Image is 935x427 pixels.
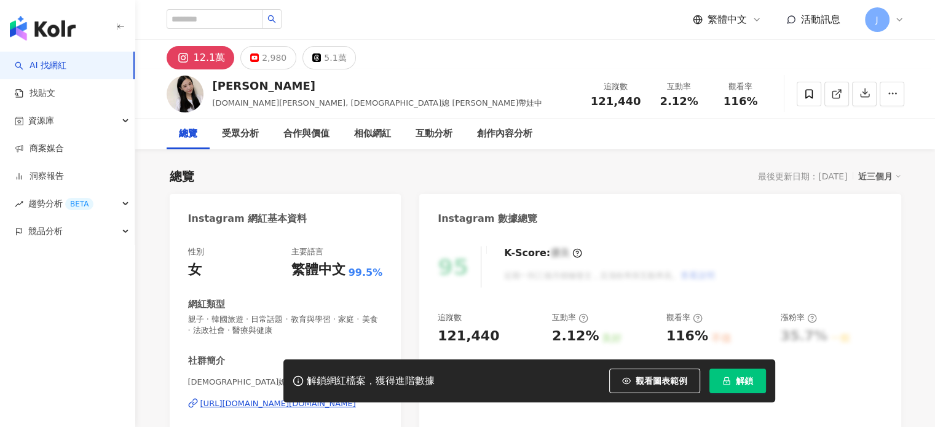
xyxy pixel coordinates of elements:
button: 解鎖 [709,369,766,393]
div: 總覽 [179,127,197,141]
div: 12.1萬 [194,49,226,66]
div: 最後更新日期：[DATE] [758,171,847,181]
span: rise [15,200,23,208]
div: 受眾分析 [222,127,259,141]
span: search [267,15,276,23]
button: 12.1萬 [167,46,235,69]
div: 追蹤數 [438,312,462,323]
div: 追蹤數 [591,80,641,93]
div: 116% [666,327,708,346]
img: logo [10,16,76,41]
a: searchAI 找網紅 [15,60,66,72]
span: 競品分析 [28,217,63,245]
span: 99.5% [349,266,383,280]
div: 互動分析 [416,127,452,141]
div: 性別 [188,246,204,257]
div: 主要語言 [291,246,323,257]
div: 近三個月 [858,168,901,184]
span: 2.12% [660,95,698,108]
div: BETA [65,198,93,210]
div: 觀看率 [666,312,703,323]
div: 5.1萬 [324,49,346,66]
div: 女 [188,261,202,280]
div: 創作內容分析 [477,127,532,141]
div: 觀看率 [717,80,764,93]
span: lock [722,377,731,385]
div: 2.12% [552,327,599,346]
div: 總覽 [170,168,194,185]
div: 121,440 [438,327,499,346]
div: [URL][DOMAIN_NAME][DOMAIN_NAME] [200,398,356,409]
div: K-Score : [504,246,582,260]
div: 解鎖網紅檔案，獲得進階數據 [307,375,435,388]
span: 親子 · 韓國旅遊 · 日常話題 · 教育與學習 · 家庭 · 美食 · 法政社會 · 醫療與健康 [188,314,383,336]
span: 解鎖 [736,376,753,386]
div: 繁體中文 [291,261,345,280]
a: 商案媒合 [15,143,64,155]
span: [DOMAIN_NAME][PERSON_NAME], [DEMOGRAPHIC_DATA]媳 [PERSON_NAME]帶娃中 [213,98,543,108]
div: 2,980 [262,49,286,66]
div: Instagram 網紅基本資料 [188,212,307,225]
button: 2,980 [240,46,296,69]
div: 社群簡介 [188,355,225,367]
span: 觀看圖表範例 [636,376,687,386]
div: 互動率 [656,80,703,93]
div: 漲粉率 [781,312,817,323]
div: 互動率 [552,312,588,323]
div: [PERSON_NAME] [213,78,543,93]
span: 繁體中文 [708,13,747,26]
span: 趨勢分析 [28,190,93,217]
button: 5.1萬 [302,46,356,69]
img: KOL Avatar [167,76,203,112]
div: 網紅類型 [188,298,225,311]
span: 資源庫 [28,107,54,135]
div: Instagram 數據總覽 [438,212,537,225]
span: J [875,13,878,26]
a: [URL][DOMAIN_NAME][DOMAIN_NAME] [188,398,383,409]
a: 找貼文 [15,87,55,100]
div: 合作與價值 [283,127,329,141]
div: 相似網紅 [354,127,391,141]
span: 116% [724,95,758,108]
a: 洞察報告 [15,170,64,182]
span: 121,440 [591,95,641,108]
button: 觀看圖表範例 [609,369,700,393]
span: 活動訊息 [801,14,840,25]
